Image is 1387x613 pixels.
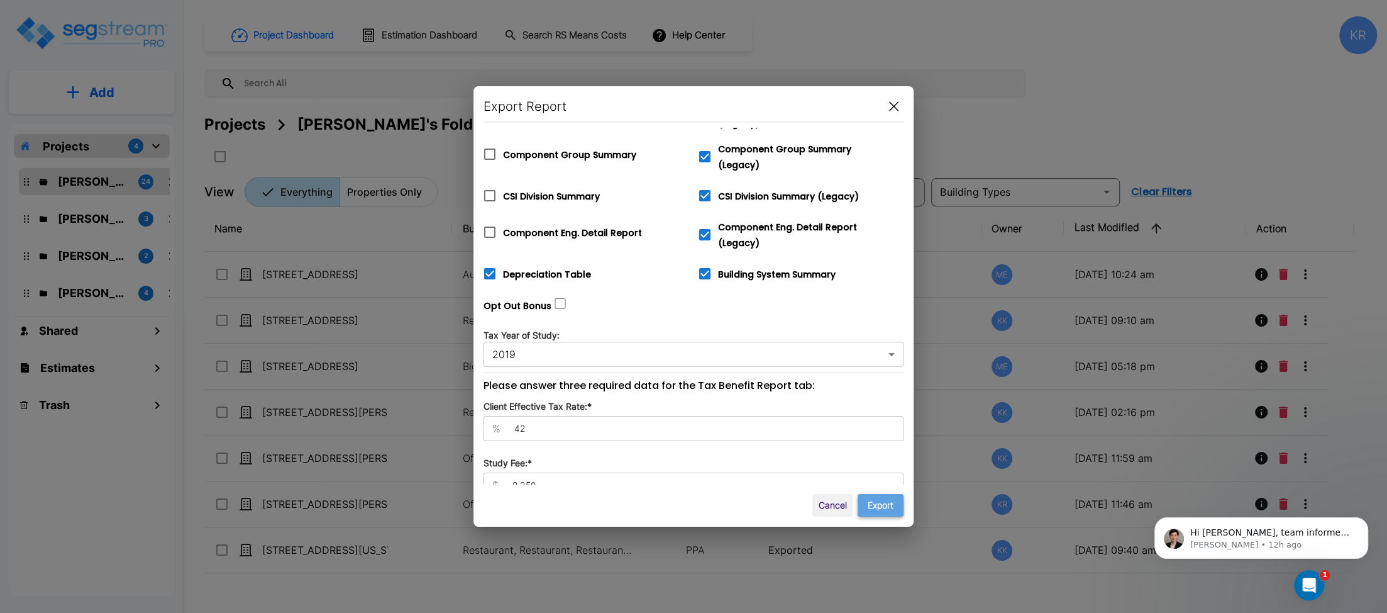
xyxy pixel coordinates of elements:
span: Depreciation Table [503,268,591,281]
p: % [492,421,500,436]
button: Export [858,494,903,517]
span: Component Group Summary [503,149,636,161]
span: CSI Division Summary (Legacy) [718,190,859,203]
span: 1 [1320,570,1330,580]
span: Component Group Summary (Legacy) [718,143,851,171]
iframe: Intercom notifications message [1136,491,1387,579]
div: 2019 [484,337,903,372]
span: Component Eng. Detail Report (Legacy) [718,221,857,249]
h6: Export Report [484,96,566,116]
p: Tax Year of Study: [484,329,903,342]
span: Building System Summary [718,268,836,281]
span: CSI Division Summary [503,190,600,203]
span: Component Eng. Detail Report [503,227,642,239]
p: Client Effective Tax Rate:* [484,400,903,413]
iframe: Intercom live chat [1294,570,1324,600]
button: Cancel [812,494,853,517]
p: Please answer three required data for the Tax Benefit Report tab: [484,378,903,393]
p: $ [492,478,499,493]
label: Opt Out Bonus [484,300,551,312]
p: Study Fee:* [484,456,903,470]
